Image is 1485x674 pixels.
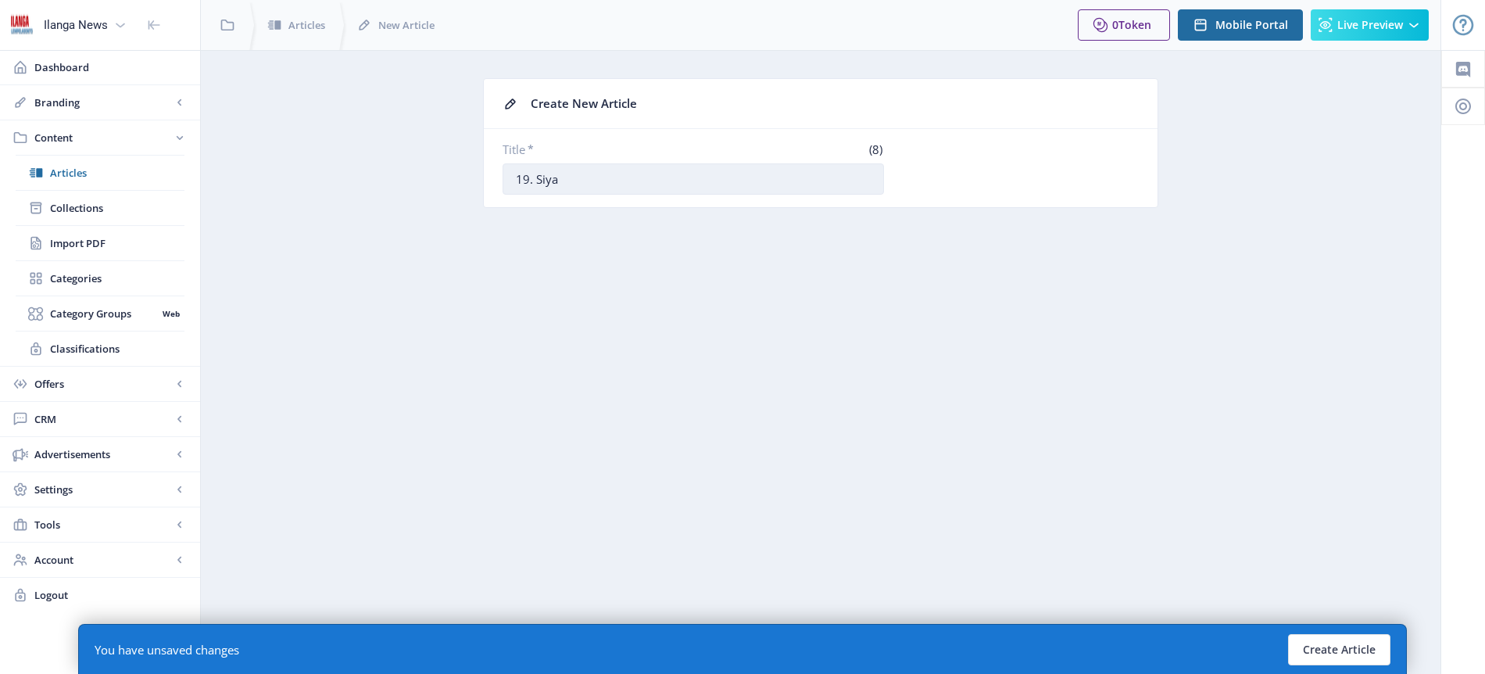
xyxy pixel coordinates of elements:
span: Tools [34,517,172,532]
div: You have unsaved changes [95,642,239,658]
a: Collections [16,191,184,225]
span: Dashboard [34,59,188,75]
span: Offers [34,376,172,392]
div: Ilanga News [44,8,108,42]
span: Classifications [50,341,184,357]
a: Import PDF [16,226,184,260]
span: Mobile Portal [1215,19,1288,31]
span: Logout [34,587,188,603]
span: Live Preview [1337,19,1403,31]
a: Articles [16,156,184,190]
nb-badge: Web [157,306,184,321]
span: Branding [34,95,172,110]
span: Settings [34,482,172,497]
input: What's the title of your article? [503,163,884,195]
div: Create New Article [531,91,1139,116]
label: Title [503,142,687,157]
span: Articles [50,165,184,181]
button: Mobile Portal [1178,9,1303,41]
button: Live Preview [1311,9,1429,41]
span: New Article [378,17,435,33]
span: Advertisements [34,446,172,462]
a: Categories [16,261,184,296]
span: Token [1118,17,1151,32]
span: Articles [288,17,325,33]
span: Collections [50,200,184,216]
span: Account [34,552,172,568]
span: Content [34,130,172,145]
span: Import PDF [50,235,184,251]
button: Create Article [1288,634,1390,665]
span: Categories [50,271,184,286]
button: 0Token [1078,9,1170,41]
span: CRM [34,411,172,427]
img: 6e32966d-d278-493e-af78-9af65f0c2223.png [9,13,34,38]
span: Category Groups [50,306,157,321]
span: (8) [867,142,884,157]
a: Classifications [16,332,184,366]
a: Category GroupsWeb [16,296,184,331]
